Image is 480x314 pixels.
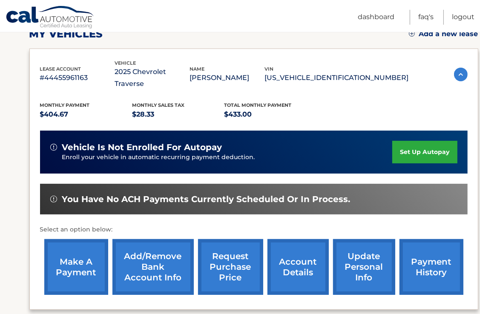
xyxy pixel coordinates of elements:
[267,239,329,295] a: account details
[409,31,415,37] img: add.svg
[29,28,103,40] h2: my vehicles
[190,72,265,84] p: [PERSON_NAME]
[418,10,434,25] a: FAQ's
[40,225,468,235] p: Select an option below:
[115,66,190,90] p: 2025 Chevrolet Traverse
[333,239,395,295] a: update personal info
[265,66,274,72] span: vin
[40,66,81,72] span: lease account
[112,239,194,295] a: Add/Remove bank account info
[190,66,205,72] span: name
[400,239,463,295] a: payment history
[132,108,224,120] p: $28.33
[62,142,222,153] span: vehicle is not enrolled for autopay
[265,72,409,84] p: [US_VEHICLE_IDENTIFICATION_NUMBER]
[452,10,474,25] a: Logout
[224,102,292,108] span: Total Monthly Payment
[62,194,351,205] span: You have no ACH payments currently scheduled or in process.
[198,239,263,295] a: request purchase price
[40,102,90,108] span: Monthly Payment
[132,102,184,108] span: Monthly sales Tax
[50,144,57,151] img: alert-white.svg
[40,72,115,84] p: #44455961163
[224,108,317,120] p: $433.00
[409,30,478,38] a: Add a new lease
[6,6,95,30] a: Cal Automotive
[358,10,394,25] a: Dashboard
[50,196,57,203] img: alert-white.svg
[454,68,468,81] img: accordion-active.svg
[115,60,136,66] span: vehicle
[40,108,132,120] p: $404.67
[392,141,457,163] a: set up autopay
[62,153,393,162] p: Enroll your vehicle in automatic recurring payment deduction.
[44,239,108,295] a: make a payment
